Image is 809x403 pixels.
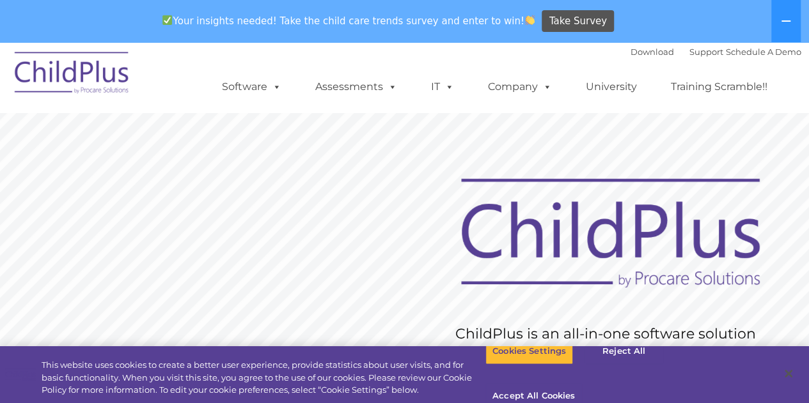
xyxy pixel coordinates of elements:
img: ✅ [162,15,172,25]
button: Close [774,360,803,388]
span: Your insights needed! Take the child care trends survey and enter to win! [157,8,540,33]
div: This website uses cookies to create a better user experience, provide statistics about user visit... [42,359,485,397]
a: Training Scramble!! [658,74,780,100]
a: Software [209,74,294,100]
img: 👏 [525,15,535,25]
a: Assessments [302,74,410,100]
button: Reject All [584,338,664,365]
a: Company [475,74,565,100]
a: Download [631,47,674,57]
font: | [631,47,801,57]
a: IT [418,74,467,100]
a: University [573,74,650,100]
button: Cookies Settings [485,338,573,365]
img: ChildPlus by Procare Solutions [8,43,136,107]
a: Schedule A Demo [726,47,801,57]
span: Take Survey [549,10,607,33]
a: Take Survey [542,10,614,33]
a: Support [689,47,723,57]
